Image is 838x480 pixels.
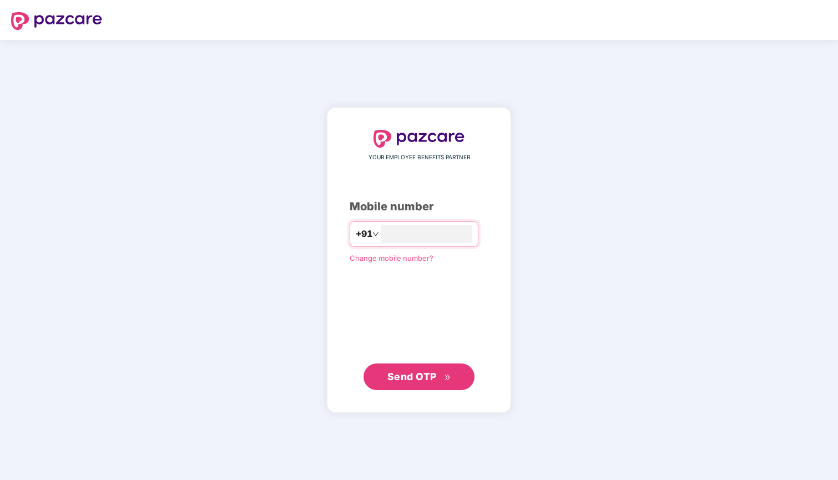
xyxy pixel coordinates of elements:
img: logo [373,130,465,148]
span: YOUR EMPLOYEE BENEFITS PARTNER [368,153,470,162]
div: Mobile number [350,198,488,215]
img: logo [11,12,102,30]
span: +91 [356,227,372,241]
a: Change mobile number? [350,254,433,262]
span: down [372,231,379,238]
button: Send OTPdouble-right [364,363,474,390]
span: Send OTP [387,371,437,382]
span: double-right [444,374,451,381]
